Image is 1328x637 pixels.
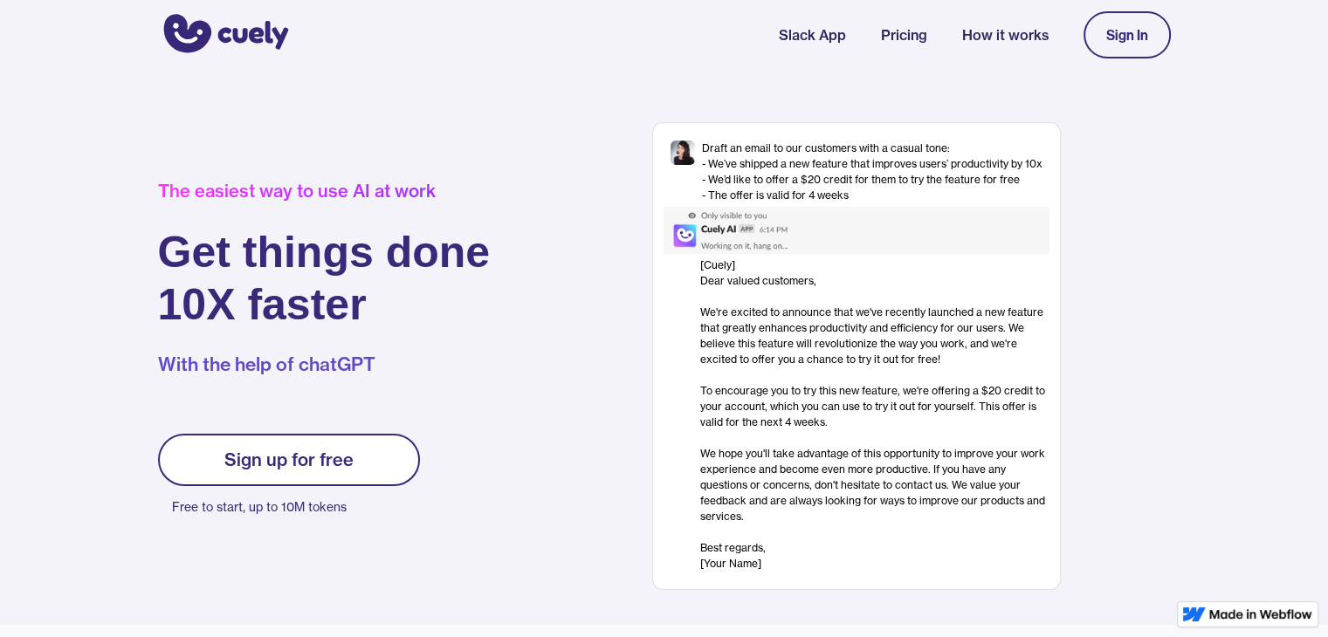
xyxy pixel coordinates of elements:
a: Sign up for free [158,434,420,486]
img: Made in Webflow [1209,609,1312,620]
div: Sign up for free [224,449,354,470]
div: The easiest way to use AI at work [158,181,491,202]
div: [Cuely] Dear valued customers, ‍ We're excited to announce that we've recently launched a new fea... [700,257,1049,572]
p: Free to start, up to 10M tokens [172,495,420,519]
a: Sign In [1084,11,1171,58]
a: Slack App [779,24,846,45]
h1: Get things done 10X faster [158,226,491,331]
div: Draft an email to our customers with a casual tone: - We’ve shipped a new feature that improves u... [702,140,1042,203]
p: With the help of chatGPT [158,352,491,378]
div: Sign In [1106,27,1148,43]
a: home [158,3,289,67]
a: Pricing [881,24,927,45]
a: How it works [962,24,1049,45]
